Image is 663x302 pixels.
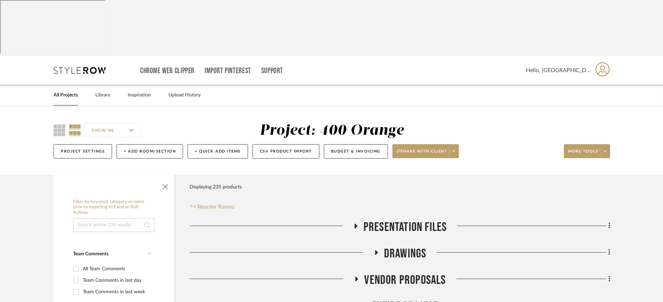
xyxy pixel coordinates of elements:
button: + Add Room/Section [117,144,183,158]
a: Chrome Web Clipper [140,68,194,74]
span: Hello, [GEOGRAPHIC_DATA] [526,66,590,75]
button: Reorder Rooms [190,203,234,211]
span: Vendor Proposals [364,273,446,288]
a: Inspiration [128,91,151,100]
span: Share with client [397,149,447,159]
span: Team Comments [73,251,109,256]
span: Drawings [384,246,426,261]
h6: Filter by keyword, category or name prior to exporting to Excel or Bulk Actions [73,199,154,216]
a: Import Pinterest [205,68,251,74]
div: Displaying 235 products [190,180,242,194]
button: Close [158,178,172,192]
a: Library [95,91,110,100]
button: Share with client [392,144,459,158]
a: Upload History [168,91,201,100]
button: CSV Product Import [253,144,319,158]
div: Team Comments in last day [83,275,150,286]
span: Reorder Rooms [198,203,234,211]
button: Project Settings [54,144,112,158]
button: + Quick Add Items [187,144,248,158]
a: All Projects [54,91,78,100]
a: Support [261,68,283,74]
div: Team Comments in last week [83,286,150,297]
button: More tools [564,144,610,158]
span: More tools [568,149,598,159]
div: Project: 400 Orange [260,123,404,138]
button: Budget & Invoicing [324,144,388,158]
input: Search within 235 results [73,218,154,232]
span: Presentation Files [364,220,447,235]
div: All Team Comments [83,263,150,274]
